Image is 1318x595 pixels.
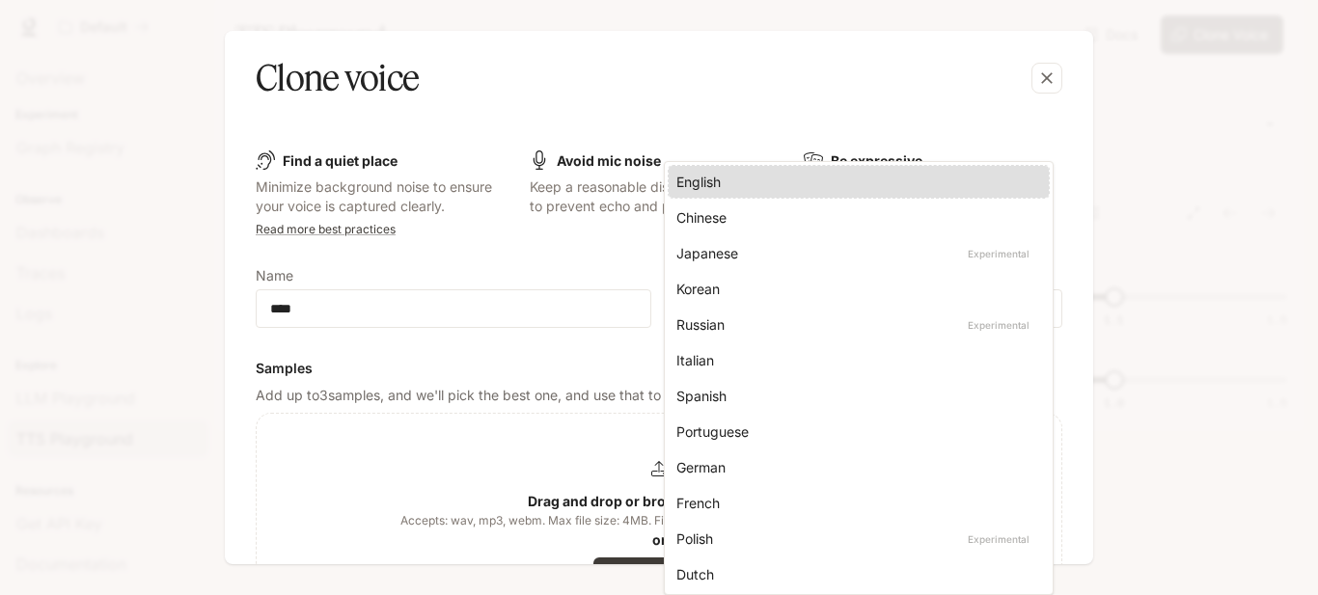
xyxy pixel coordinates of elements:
[676,528,1033,549] div: Polish
[676,386,1033,406] div: Spanish
[676,457,1033,477] div: German
[676,564,1033,584] div: Dutch
[676,279,1033,299] div: Korean
[676,493,1033,513] div: French
[676,172,1033,192] div: English
[676,207,1033,228] div: Chinese
[676,421,1033,442] div: Portuguese
[676,314,1033,335] div: Russian
[964,530,1033,548] p: Experimental
[676,350,1033,370] div: Italian
[964,316,1033,334] p: Experimental
[676,243,1033,263] div: Japanese
[964,245,1033,262] p: Experimental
